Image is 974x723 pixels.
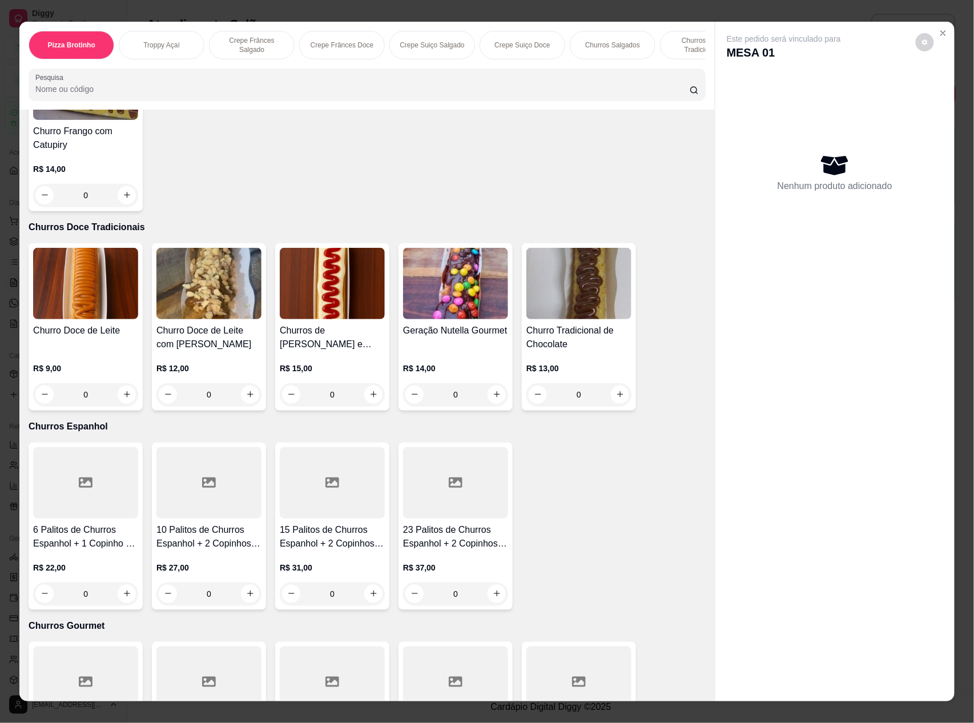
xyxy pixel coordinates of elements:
[727,45,841,61] p: MESA 01
[35,385,54,404] button: decrease-product-quantity
[282,385,300,404] button: decrease-product-quantity
[280,363,385,374] p: R$ 15,00
[916,33,934,51] button: decrease-product-quantity
[156,523,261,551] h4: 10 Palitos de Churros Espanhol + 2 Copinhos de Chocolate
[219,36,285,54] p: Crepe Frânces Salgado
[403,523,508,551] h4: 23 Palitos de Churros Espanhol + 2 Copinhos de Nutella e Leite Ninho
[118,186,136,204] button: increase-product-quantity
[280,562,385,573] p: R$ 31,00
[364,385,383,404] button: increase-product-quantity
[280,248,385,319] img: product-image
[33,163,138,175] p: R$ 14,00
[35,73,67,82] label: Pesquisa
[156,324,261,351] h4: Churro Doce de Leite com [PERSON_NAME]
[529,385,547,404] button: decrease-product-quantity
[29,420,706,433] p: Churros Espanhol
[241,585,259,603] button: increase-product-quantity
[405,385,424,404] button: decrease-product-quantity
[778,179,892,193] p: Nenhum produto adicionado
[118,585,136,603] button: increase-product-quantity
[280,523,385,551] h4: 15 Palitos de Churros Espanhol + 2 Copinhos de Doce de Leite e Goiabada
[585,41,640,50] p: Churros Salgados
[29,220,706,234] p: Churros Doce Tradicionais
[33,562,138,573] p: R$ 22,00
[670,36,736,54] p: Churros Doce Tradicionais
[405,585,424,603] button: decrease-product-quantity
[33,523,138,551] h4: 6 Palitos de Churros Espanhol + 1 Copinho de Doce de Leite
[156,248,261,319] img: product-image
[33,124,138,152] h4: Churro Frango com Catupiry
[611,385,629,404] button: increase-product-quantity
[159,585,177,603] button: decrease-product-quantity
[35,585,54,603] button: decrease-product-quantity
[488,385,506,404] button: increase-product-quantity
[118,385,136,404] button: increase-product-quantity
[727,33,841,45] p: Este pedido será vinculado para
[282,585,300,603] button: decrease-product-quantity
[156,562,261,573] p: R$ 27,00
[403,324,508,338] h4: Geração Nutella Gourmet
[526,248,631,319] img: product-image
[35,83,690,95] input: Pesquisa
[33,248,138,319] img: product-image
[311,41,374,50] p: Crepe Frânces Doce
[280,324,385,351] h4: Churros de [PERSON_NAME] e [PERSON_NAME]
[33,324,138,338] h4: Churro Doce de Leite
[241,385,259,404] button: increase-product-quantity
[934,24,952,42] button: Close
[403,562,508,573] p: R$ 37,00
[159,385,177,404] button: decrease-product-quantity
[403,248,508,319] img: product-image
[33,363,138,374] p: R$ 9,00
[400,41,464,50] p: Crepe Suiço Salgado
[35,186,54,204] button: decrease-product-quantity
[364,585,383,603] button: increase-product-quantity
[29,619,706,633] p: Churros Gourmet
[403,363,508,374] p: R$ 14,00
[494,41,550,50] p: Crepe Suiço Doce
[143,41,180,50] p: Troppy Açaí
[47,41,95,50] p: Pizza Brotinho
[526,363,631,374] p: R$ 13,00
[156,363,261,374] p: R$ 12,00
[488,585,506,603] button: increase-product-quantity
[526,324,631,351] h4: Churro Tradicional de Chocolate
